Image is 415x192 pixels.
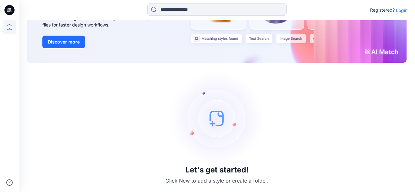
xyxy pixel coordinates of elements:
[42,36,85,48] button: Discover more
[165,177,269,184] p: Click New to add a style or create a folder.
[396,7,407,14] p: Login
[170,71,264,166] img: empty-state-image.svg
[370,6,395,14] p: Registered?
[185,166,249,174] h3: Let's get started!
[42,15,185,28] div: Use text or image search to quickly locate relevant, editable .bw files for faster design workflows.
